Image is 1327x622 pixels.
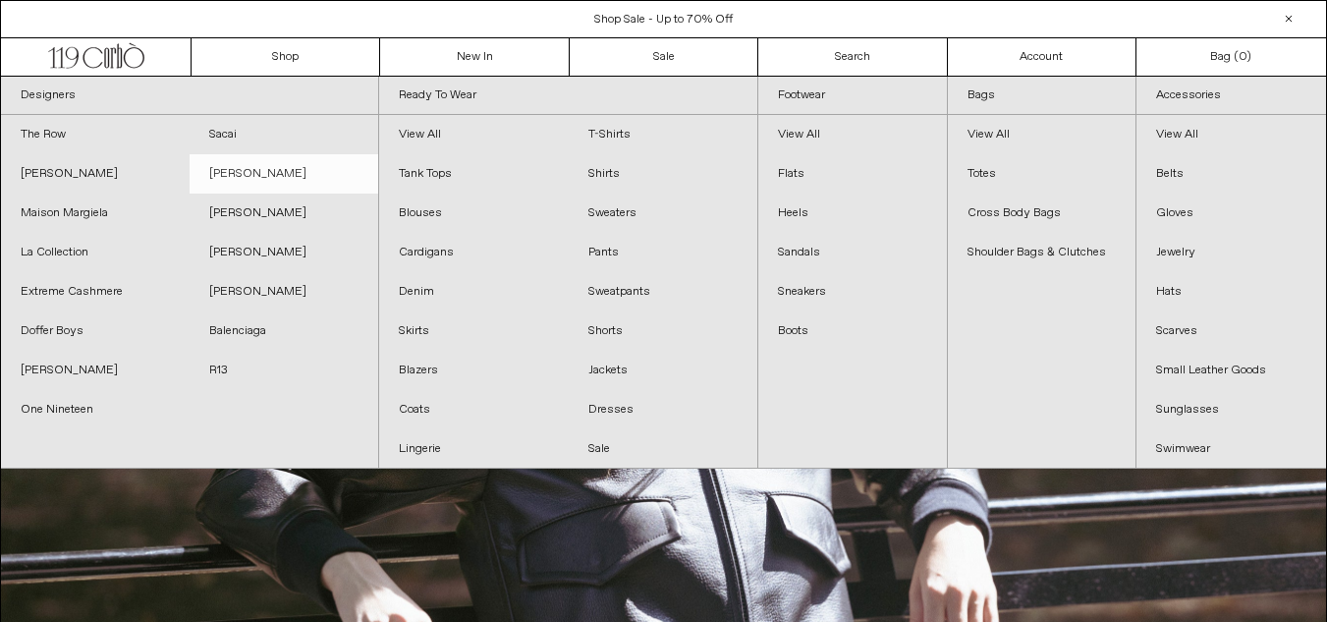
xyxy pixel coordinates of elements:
a: Blazers [379,351,568,390]
a: Shorts [569,311,757,351]
a: Accessories [1136,77,1326,115]
a: Sandals [758,233,947,272]
a: Jewelry [1136,233,1326,272]
a: T-Shirts [569,115,757,154]
a: Ready To Wear [379,77,756,115]
a: Belts [1136,154,1326,194]
a: Pants [569,233,757,272]
a: Shop [192,38,380,76]
a: Sale [569,429,757,469]
a: Heels [758,194,947,233]
a: Shirts [569,154,757,194]
a: Boots [758,311,947,351]
a: [PERSON_NAME] [190,154,378,194]
a: Bags [948,77,1136,115]
a: [PERSON_NAME] [190,272,378,311]
a: Shop Sale - Up to 70% Off [594,12,733,28]
a: Account [948,38,1136,76]
a: Footwear [758,77,947,115]
a: View All [1136,115,1326,154]
a: Sale [570,38,758,76]
a: Doffer Boys [1,311,190,351]
a: Lingerie [379,429,568,469]
a: View All [758,115,947,154]
a: Denim [379,272,568,311]
a: Cross Body Bags [948,194,1136,233]
a: Totes [948,154,1136,194]
a: Flats [758,154,947,194]
a: Blouses [379,194,568,233]
span: 0 [1239,49,1246,65]
a: [PERSON_NAME] [1,154,190,194]
a: New In [380,38,569,76]
a: Skirts [379,311,568,351]
a: View All [379,115,568,154]
a: Sweaters [569,194,757,233]
a: Jackets [569,351,757,390]
a: Shoulder Bags & Clutches [948,233,1136,272]
a: La Collection [1,233,190,272]
a: The Row [1,115,190,154]
a: Designers [1,77,378,115]
a: Dresses [569,390,757,429]
a: Balenciaga [190,311,378,351]
a: Tank Tops [379,154,568,194]
a: Scarves [1136,311,1326,351]
a: [PERSON_NAME] [190,233,378,272]
a: Swimwear [1136,429,1326,469]
a: Search [758,38,947,76]
a: [PERSON_NAME] [1,351,190,390]
a: R13 [190,351,378,390]
span: ) [1239,48,1251,66]
a: Bag () [1136,38,1325,76]
a: Coats [379,390,568,429]
a: Hats [1136,272,1326,311]
a: View All [948,115,1136,154]
a: Sacai [190,115,378,154]
a: One Nineteen [1,390,190,429]
a: Small Leather Goods [1136,351,1326,390]
a: Maison Margiela [1,194,190,233]
a: Cardigans [379,233,568,272]
a: Extreme Cashmere [1,272,190,311]
a: Gloves [1136,194,1326,233]
a: Sweatpants [569,272,757,311]
a: [PERSON_NAME] [190,194,378,233]
a: Sneakers [758,272,947,311]
a: Sunglasses [1136,390,1326,429]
